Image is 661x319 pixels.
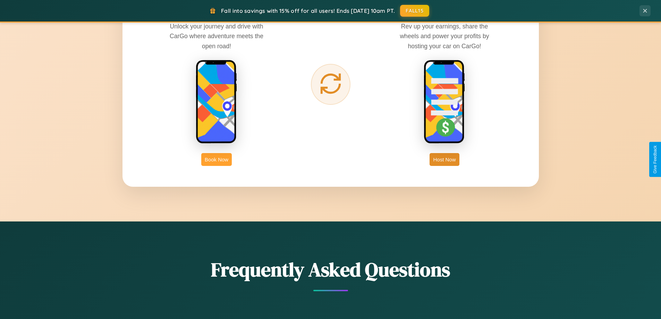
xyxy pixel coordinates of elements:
span: Fall into savings with 15% off for all users! Ends [DATE] 10am PT. [221,7,395,14]
p: Unlock your journey and drive with CarGo where adventure meets the open road! [164,22,269,51]
img: host phone [424,60,465,144]
button: Host Now [430,153,459,166]
button: FALL15 [400,5,429,17]
p: Rev up your earnings, share the wheels and power your profits by hosting your car on CarGo! [392,22,497,51]
div: Give Feedback [653,145,658,174]
h2: Frequently Asked Questions [122,256,539,283]
button: Book Now [201,153,232,166]
img: rent phone [196,60,237,144]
